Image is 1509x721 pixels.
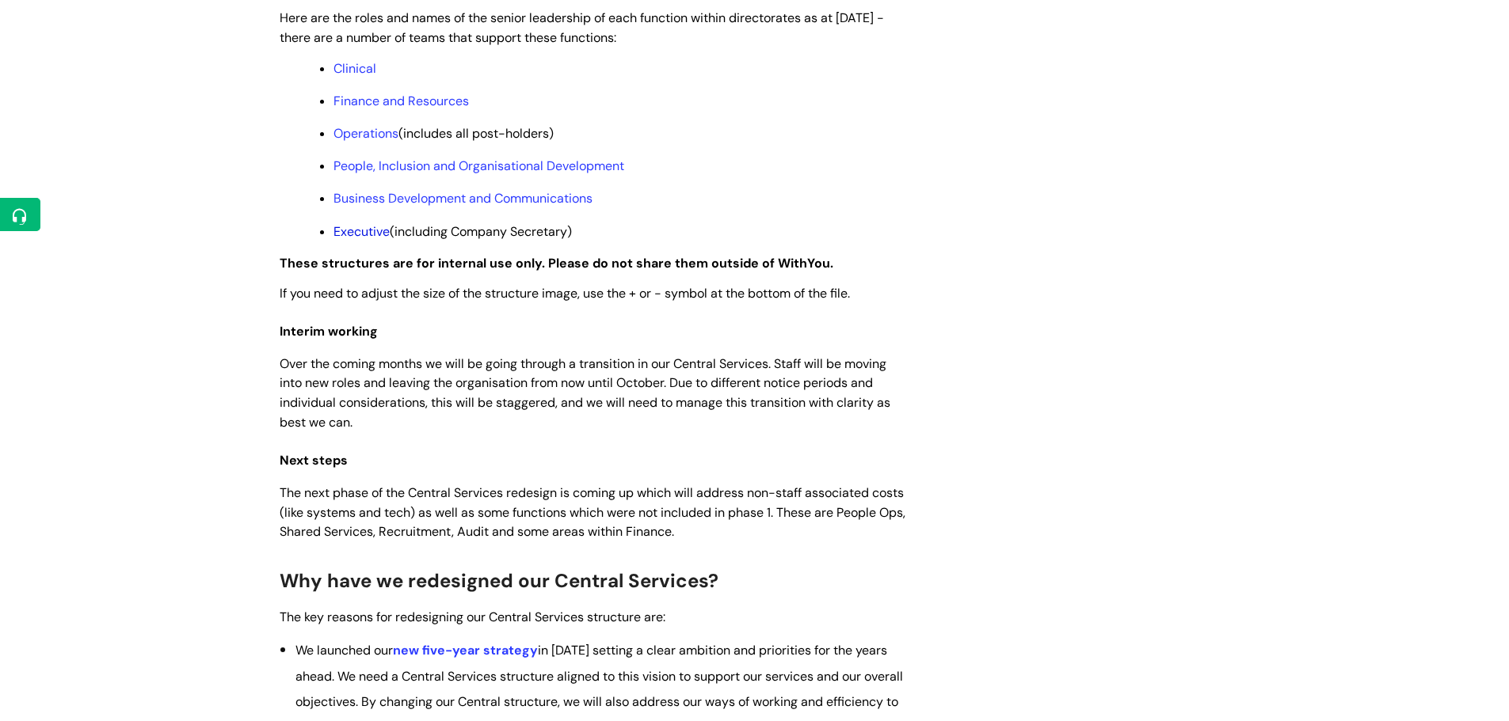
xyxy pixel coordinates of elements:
span: The key reasons for redesigning our Central Services structure are: [280,609,665,625]
a: Operations [333,125,398,142]
span: If you need to adjust the size of the structure image, use the + or - symbol at the bottom of the... [280,285,850,302]
span: (includes all post-holders) [333,125,554,142]
span: Here are the roles and names of the senior leadership of each function within directorates as at ... [280,9,884,46]
span: Interim working [280,323,378,340]
span: Why have we redesigned our Central Services? [280,568,718,593]
a: Finance and Resources [333,93,469,109]
span: Next steps [280,452,348,469]
a: new five-year strategy [393,642,538,658]
a: Business Development and Communications [333,190,593,207]
span: Over the coming months we will be going through a transition in our Central Services. Staff will ... [280,355,890,431]
span: The next phase of the Central Services redesign is coming up which will address non-staff associa... [280,484,905,541]
a: Executive [333,223,390,240]
a: Clinical [333,60,376,77]
a: People, Inclusion and Organisational Development [333,157,624,174]
span: (including Company Secretary) [333,223,572,240]
strong: These structures are for internal use only. Please do not share them outside of WithYou. [280,255,833,271]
